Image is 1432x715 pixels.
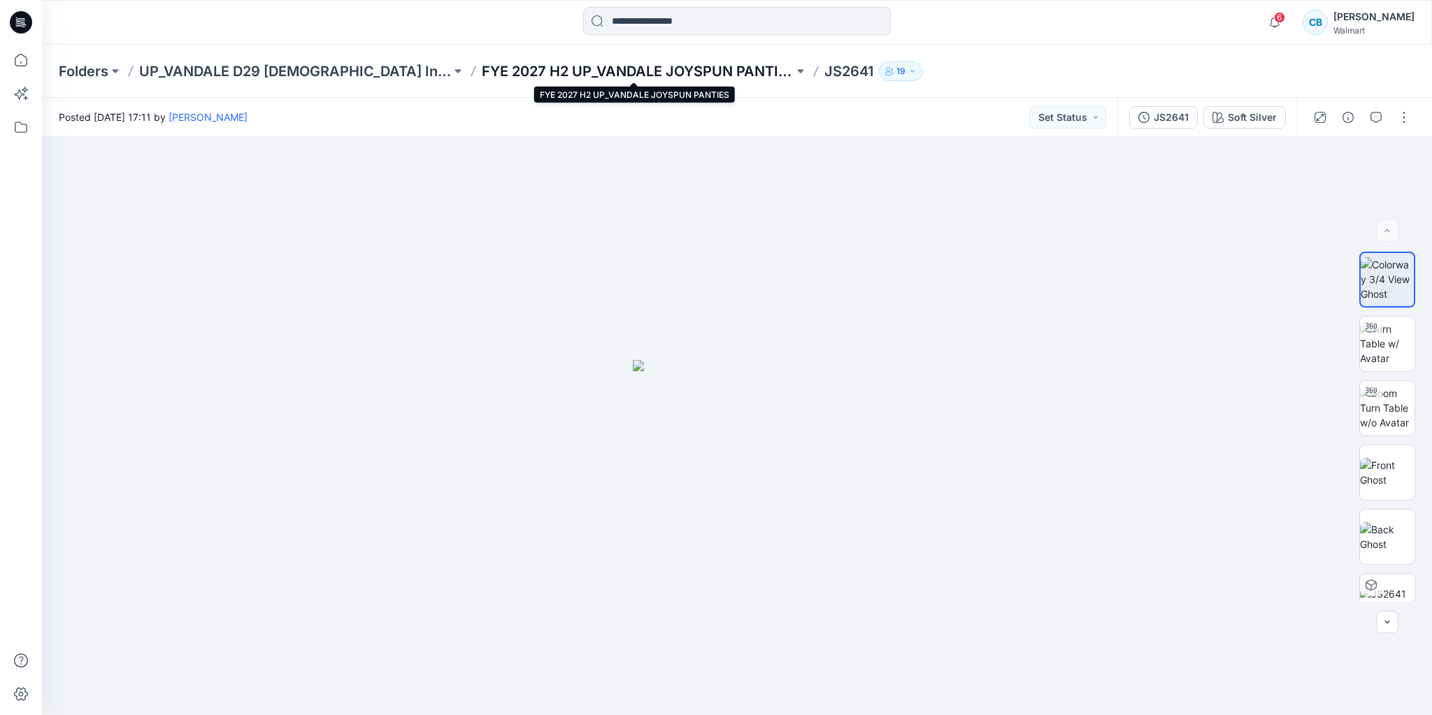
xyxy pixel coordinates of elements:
a: FYE 2027 H2 UP_VANDALE JOYSPUN PANTIES [482,62,794,81]
div: Walmart [1333,25,1415,36]
div: CB [1303,10,1328,35]
button: JS2641 [1129,106,1198,129]
div: Soft Silver [1228,110,1277,125]
img: JS2641 Soft Silver [1360,586,1415,616]
img: Turn Table w/ Avatar [1360,322,1415,366]
button: Soft Silver [1203,106,1286,129]
img: Back Ghost [1360,522,1415,551]
div: JS2641 [1154,110,1189,125]
button: Details [1337,106,1359,129]
button: 19 [879,62,923,81]
img: Zoom Turn Table w/o Avatar [1360,386,1415,430]
div: [PERSON_NAME] [1333,8,1415,25]
p: JS2641 [824,62,873,81]
a: UP_VANDALE D29 [DEMOGRAPHIC_DATA] Intimates - Joyspun [139,62,451,81]
a: Folders [59,62,108,81]
img: Colorway 3/4 View Ghost [1361,257,1414,301]
p: 19 [896,64,905,79]
span: 6 [1274,12,1285,23]
img: Front Ghost [1360,458,1415,487]
a: [PERSON_NAME] [169,111,248,123]
span: Posted [DATE] 17:11 by [59,110,248,124]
